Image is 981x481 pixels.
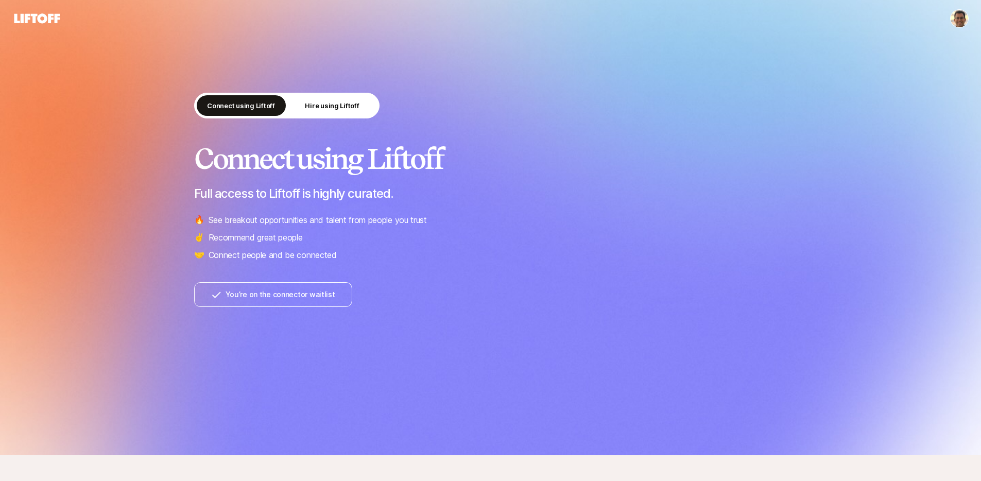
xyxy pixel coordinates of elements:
h2: Connect using Liftoff [194,143,787,174]
p: Hire using Liftoff [305,100,359,111]
p: Connect using Liftoff [207,100,275,111]
span: 🤝 [194,248,204,262]
button: Amrit Rao [950,9,969,28]
img: Amrit Rao [951,10,968,27]
p: See breakout opportunities and talent from people you trust [209,213,427,227]
span: ✌️ [194,231,204,244]
button: You’re on the connector waitlist [194,282,352,307]
p: Full access to Liftoff is highly curated. [194,186,787,201]
p: Connect people and be connected [209,248,337,262]
p: Recommend great people [209,231,303,244]
span: 🔥 [194,213,204,227]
